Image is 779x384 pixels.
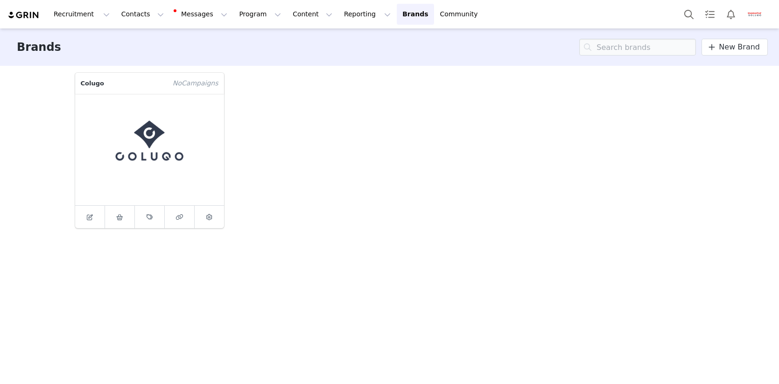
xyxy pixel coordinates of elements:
[742,7,772,22] button: Profile
[747,7,762,22] img: f89dd38d-1544-4353-a5c7-2da941963a41.png
[215,78,218,88] span: s
[287,4,338,25] button: Content
[338,4,396,25] button: Reporting
[719,42,760,53] span: New Brand
[679,4,699,25] button: Search
[116,4,169,25] button: Contacts
[17,39,61,56] h3: Brands
[75,73,168,94] p: Colugo
[700,4,720,25] a: Tasks
[170,4,233,25] button: Messages
[702,39,768,56] a: New Brand
[167,73,224,94] span: Campaign
[397,4,434,25] a: Brands
[173,78,182,88] span: No
[48,4,115,25] button: Recruitment
[233,4,287,25] button: Program
[579,39,696,56] input: Search brands
[7,11,40,20] img: grin logo
[435,4,488,25] a: Community
[721,4,741,25] button: Notifications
